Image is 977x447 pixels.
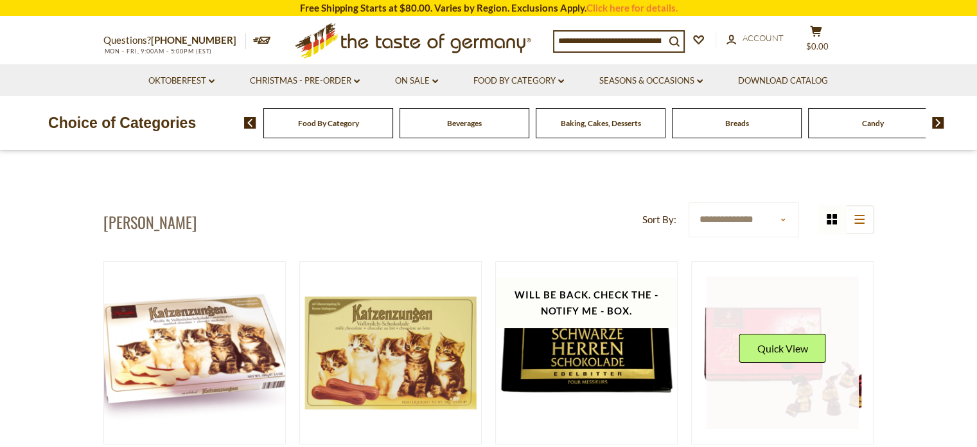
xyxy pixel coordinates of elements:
[739,334,826,363] button: Quick View
[692,262,874,444] img: Sarotti
[862,118,884,128] a: Candy
[806,41,829,51] span: $0.00
[725,118,749,128] a: Breads
[743,33,784,43] span: Account
[300,262,482,444] img: Sarotti
[642,212,676,228] label: Sort By:
[599,74,703,88] a: Seasons & Occasions
[103,212,197,232] h1: [PERSON_NAME]
[104,262,286,444] img: Sarotti
[395,74,438,88] a: On Sale
[797,25,836,57] button: $0.00
[932,117,944,129] img: next arrow
[103,32,246,49] p: Questions?
[250,74,360,88] a: Christmas - PRE-ORDER
[738,74,828,88] a: Download Catalog
[726,32,784,46] a: Account
[151,34,236,46] a: [PHONE_NUMBER]
[447,118,482,128] a: Beverages
[586,2,678,14] a: Click here for details.
[244,117,256,129] img: previous arrow
[473,74,564,88] a: Food By Category
[148,74,215,88] a: Oktoberfest
[496,262,678,444] img: Sarotti
[298,118,359,128] a: Food By Category
[561,118,641,128] a: Baking, Cakes, Desserts
[103,48,213,55] span: MON - FRI, 9:00AM - 5:00PM (EST)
